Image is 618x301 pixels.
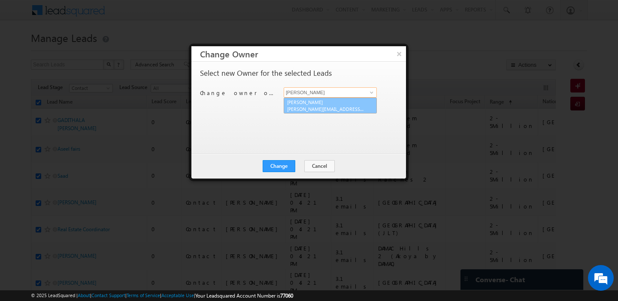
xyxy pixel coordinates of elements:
div: Chat with us now [45,45,144,56]
a: Show All Items [365,88,376,97]
a: [PERSON_NAME] [284,98,377,114]
span: © 2025 LeadSquared | | | | | [31,292,293,300]
button: Change [263,160,295,172]
a: About [78,292,90,298]
button: × [392,46,406,61]
input: Type to Search [284,87,377,98]
div: Minimize live chat window [141,4,161,25]
textarea: Type your message and hit 'Enter' [11,79,157,229]
button: Cancel [304,160,335,172]
img: d_60004797649_company_0_60004797649 [15,45,36,56]
span: Your Leadsquared Account Number is [195,292,293,299]
a: Terms of Service [127,292,160,298]
a: Contact Support [91,292,125,298]
p: Select new Owner for the selected Leads [200,69,332,77]
em: Start Chat [117,236,156,247]
h3: Change Owner [200,46,406,61]
span: 77060 [280,292,293,299]
p: Change owner of 23 leads to [200,89,277,97]
a: Acceptable Use [161,292,194,298]
span: [PERSON_NAME][EMAIL_ADDRESS][DOMAIN_NAME] [287,106,364,112]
